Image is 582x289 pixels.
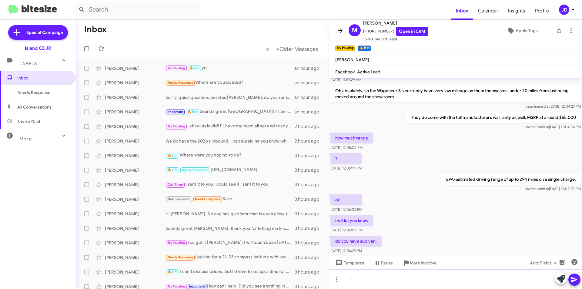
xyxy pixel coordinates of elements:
[105,196,166,202] div: [PERSON_NAME]
[168,241,185,245] span: Try Pausing
[73,2,201,17] input: Search
[503,2,530,20] a: Insights
[294,80,324,86] div: an hour ago
[168,81,193,85] span: Needs Response
[105,123,166,129] div: [PERSON_NAME]
[105,109,166,115] div: [PERSON_NAME]
[105,269,166,275] div: [PERSON_NAME]
[168,284,185,288] span: Try Pausing
[516,25,538,36] span: Apply Tags
[263,43,322,55] nav: Page navigation example
[266,45,269,53] span: «
[538,187,549,191] span: said at
[105,225,166,231] div: [PERSON_NAME]
[396,27,428,36] a: Open in CRM
[525,187,581,191] span: Jasmina [DATE] 12:05:30 PM
[166,94,294,100] div: Sorry, quick question. besides [PERSON_NAME], do you remember who you sat with?
[525,257,564,268] button: Auto Fields
[19,136,32,142] span: More
[105,240,166,246] div: [PERSON_NAME]
[262,43,273,55] button: Previous
[295,167,324,173] div: 3 hours ago
[166,254,295,261] div: Looking for a 21-23 compass latitude with low mileage. Need to keep payment under $300 a month
[295,138,324,144] div: 2 hours ago
[166,123,295,130] div: I absolutely did! I'll have my team all set and ready for you whenever you can make it in!
[294,109,324,115] div: an hour ago
[330,145,363,150] span: [DATE] 12:05:09 PM
[330,248,362,253] span: [DATE] 12:06:25 PM
[294,65,324,71] div: an hour ago
[530,257,559,268] span: Auto Fields
[168,153,178,157] span: 🔥 Hot
[105,182,166,188] div: [PERSON_NAME]
[451,2,473,20] a: Inbox
[363,27,428,36] span: [PHONE_NUMBER]
[381,257,393,268] span: Pause
[491,25,553,36] button: Apply Tags
[168,168,178,172] span: 🔥 Hot
[166,225,295,231] div: Sounds great [PERSON_NAME], thank you for letting me know! I'll check in with you down the road w...
[166,79,294,86] div: Where are you located?
[357,69,380,75] span: Active Lead
[330,228,363,232] span: [DATE] 12:06:09 PM
[410,257,436,268] span: Mark Inactive
[525,125,581,129] span: Jasmina [DATE] 12:04:54 PM
[295,240,324,246] div: 3 hours ago
[352,25,357,35] span: M
[295,225,324,231] div: 3 hours ago
[538,125,549,129] span: said at
[330,236,382,247] p: do you have sub van.
[8,25,68,40] a: Special Campaign
[334,257,364,268] span: Templates
[330,215,373,226] p: i will let you know
[441,174,581,185] p: EPA-estimated driving range of up to 294 miles on a single charge.
[295,153,324,159] div: 3 hours ago
[335,69,355,75] span: Facebook
[105,94,166,100] div: [PERSON_NAME]
[105,138,166,144] div: [PERSON_NAME]
[189,284,205,288] span: Important
[105,254,166,260] div: [PERSON_NAME]
[294,94,324,100] div: an hour ago
[168,270,178,274] span: 🔥 Hot
[168,255,193,259] span: Needs Response
[17,75,69,81] span: Inbox
[329,257,369,268] button: Templates
[273,43,322,55] button: Next
[335,57,369,62] span: [PERSON_NAME]
[26,29,63,35] span: Special Campaign
[369,257,398,268] button: Pause
[166,138,295,144] div: We do have the 2026's inbound. I can surely let you know when they arrive!
[25,45,51,51] div: Island CDJR
[330,85,581,102] p: Oh absolutely, so the Wagoneer S's currently have very low mileage on them themselves, under 20 m...
[19,61,37,66] span: Labels
[105,65,166,71] div: [PERSON_NAME]
[168,110,183,114] span: Important
[105,80,166,86] div: [PERSON_NAME]
[363,19,428,27] span: [PERSON_NAME]
[330,194,362,205] p: ok
[276,45,279,53] span: »
[330,153,362,164] p: ?
[187,110,198,114] span: 🔥 Hot
[295,196,324,202] div: 3 hours ago
[17,119,40,125] span: Save a Deal
[526,104,581,109] span: Jasmina [DATE] 12:04:27 PM
[17,104,52,110] span: All Conversations
[295,123,324,129] div: 2 hours ago
[406,112,581,123] p: They do come with the full manufacturers warranty as well, MSRP at around $65,000
[330,133,373,143] p: how much range
[473,2,503,20] span: Calendar
[166,65,294,72] div: yes
[530,2,554,20] a: Profile
[279,46,318,52] span: Older Messages
[295,211,324,217] div: 3 hours ago
[329,270,582,289] div: '
[330,166,362,170] span: [DATE] 12:05:14 PM
[105,167,166,173] div: [PERSON_NAME]
[330,207,362,212] span: [DATE] 12:06:02 PM
[168,124,185,128] span: Try Pausing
